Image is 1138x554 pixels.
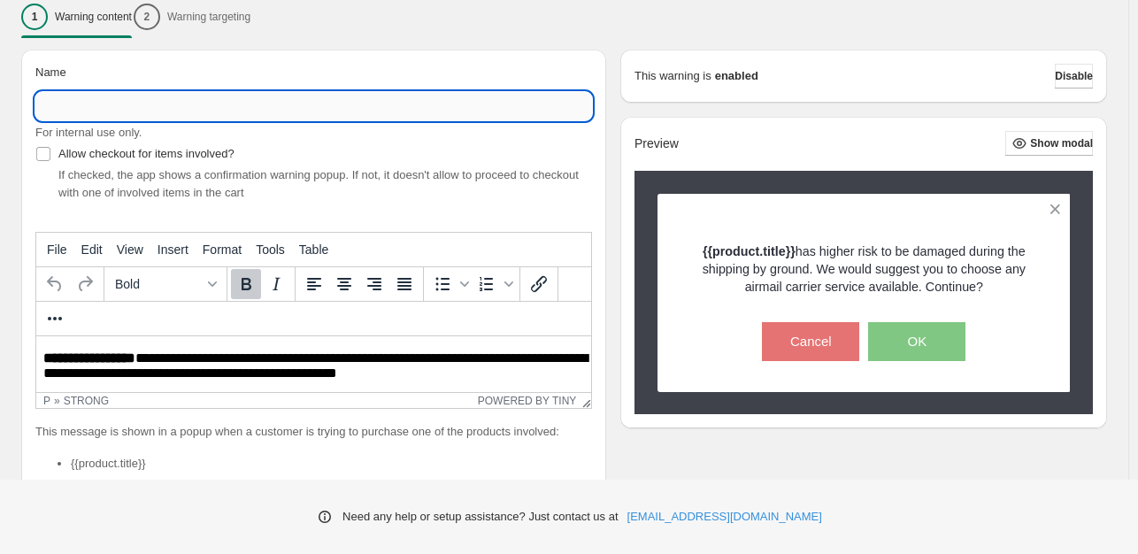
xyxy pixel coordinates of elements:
[70,269,100,299] button: Redo
[36,336,591,392] iframe: Rich Text Area
[261,269,291,299] button: Italic
[359,269,389,299] button: Align right
[58,168,579,199] span: If checked, the app shows a confirmation warning popup. If not, it doesn't allow to proceed to ch...
[1030,136,1093,150] span: Show modal
[81,242,103,257] span: Edit
[427,269,472,299] div: Bullet list
[108,269,223,299] button: Formats
[43,395,50,407] div: p
[634,136,679,151] h2: Preview
[64,395,109,407] div: strong
[231,269,261,299] button: Bold
[47,242,67,257] span: File
[715,67,758,85] strong: enabled
[634,67,711,85] p: This warning is
[54,395,60,407] div: »
[703,244,796,258] strong: {{product.title}}
[299,269,329,299] button: Align left
[389,269,419,299] button: Justify
[35,126,142,139] span: For internal use only.
[576,393,591,408] div: Resize
[299,242,328,257] span: Table
[35,423,592,441] p: This message is shown in a popup when a customer is trying to purchase one of the products involved:
[40,304,70,334] button: More...
[1055,69,1093,83] span: Disable
[21,4,48,30] div: 1
[868,322,965,361] button: OK
[203,242,242,257] span: Format
[256,242,285,257] span: Tools
[1055,64,1093,88] button: Disable
[117,242,143,257] span: View
[35,65,66,79] span: Name
[627,508,822,526] a: [EMAIL_ADDRESS][DOMAIN_NAME]
[115,277,202,291] span: Bold
[71,455,592,473] li: {{product.title}}
[1005,131,1093,156] button: Show modal
[40,269,70,299] button: Undo
[55,10,132,24] p: Warning content
[472,269,516,299] div: Numbered list
[58,147,235,160] span: Allow checkout for items involved?
[478,395,577,407] a: Powered by Tiny
[158,242,188,257] span: Insert
[329,269,359,299] button: Align center
[524,269,554,299] button: Insert/edit link
[762,322,859,361] button: Cancel
[688,242,1040,296] p: has higher risk to be damaged during the shipping by ground. We would suggest you to choose any a...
